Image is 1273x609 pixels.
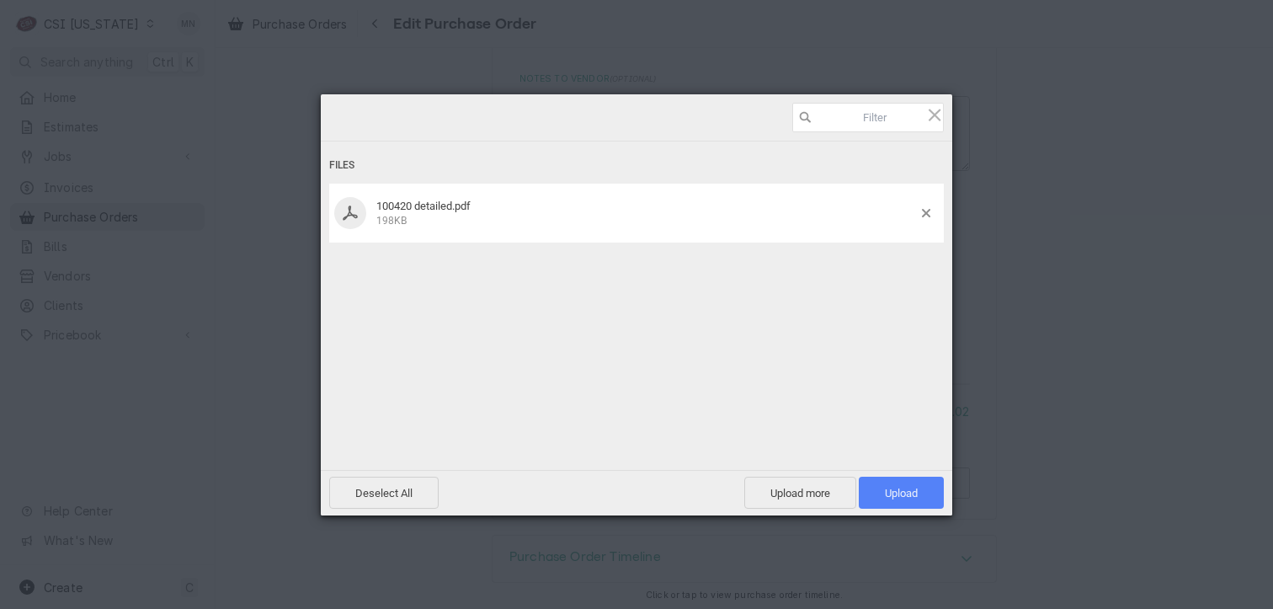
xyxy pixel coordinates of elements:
div: 100420 detailed.pdf [371,200,922,227]
span: Deselect All [329,477,439,509]
input: Filter [792,103,944,132]
div: Files [329,150,944,181]
span: Upload [859,477,944,509]
span: 198KB [376,215,407,227]
span: Upload more [744,477,856,509]
span: Upload [885,487,918,499]
span: 100420 detailed.pdf [376,200,471,212]
span: Click here or hit ESC to close picker [925,105,944,124]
